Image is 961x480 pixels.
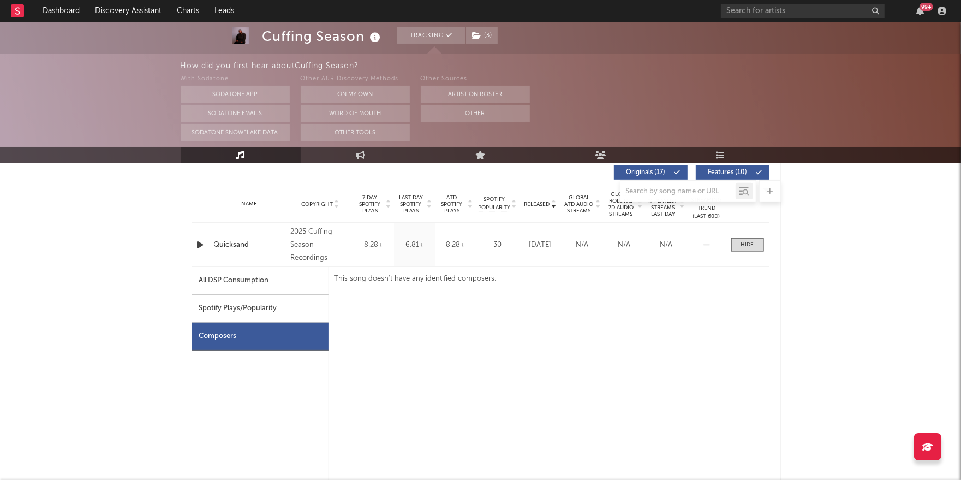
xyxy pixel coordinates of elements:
button: Tracking [397,27,465,44]
div: N/A [564,240,601,251]
div: Other Sources [421,73,530,86]
div: This song doesn't have any identified composers. [335,272,764,286]
div: 30 [479,240,517,251]
button: Sodatone Snowflake Data [181,124,290,141]
span: Originals ( 17 ) [621,169,671,176]
div: All DSP Consumption [199,274,269,287]
button: Word Of Mouth [301,105,410,122]
button: 99+ [916,7,924,15]
div: 8.28k [356,240,391,251]
span: Last Day Spotify Plays [397,194,426,214]
span: Spotify Popularity [478,195,510,212]
input: Search for artists [721,4,885,18]
button: Other Tools [301,124,410,141]
button: Artist on Roster [421,86,530,103]
div: Composers [192,323,329,351]
button: Sodatone App [181,86,290,103]
span: Global Rolling 7D Audio Streams [606,191,636,217]
input: Search by song name or URL [620,187,736,196]
span: Estimated % Playlist Streams Last Day [648,191,678,217]
div: 99 + [920,3,933,11]
span: Released [524,201,550,208]
span: Global ATD Audio Streams [564,194,594,214]
span: Copyright [301,201,333,208]
div: 6.81k [397,240,432,251]
div: Cuffing Season [262,27,384,45]
div: N/A [606,240,643,251]
div: Spotify Plays/Popularity [192,295,329,323]
div: N/A [648,240,685,251]
button: Sodatone Emails [181,105,290,122]
span: 7 Day Spotify Plays [356,194,385,214]
button: On My Own [301,86,410,103]
a: Quicksand [214,240,285,251]
button: Features(10) [696,165,769,180]
span: ATD Spotify Plays [438,194,467,214]
div: With Sodatone [181,73,290,86]
span: Features ( 10 ) [703,169,753,176]
button: Originals(17) [614,165,688,180]
div: Global Streaming Trend (Last 60D) [690,188,723,221]
div: 8.28k [438,240,473,251]
div: [DATE] [522,240,559,251]
div: 2025 Cuffing Season Recordings [290,226,350,265]
div: All DSP Consumption [192,267,329,295]
div: Name [214,200,285,208]
div: Other A&R Discovery Methods [301,73,410,86]
button: Other [421,105,530,122]
button: (3) [466,27,498,44]
span: ( 3 ) [465,27,498,44]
